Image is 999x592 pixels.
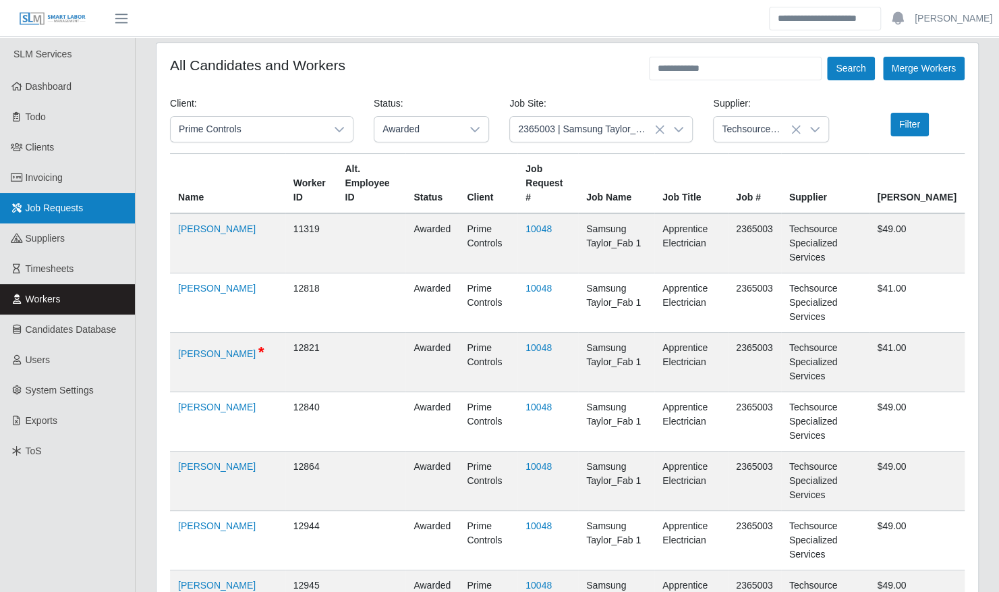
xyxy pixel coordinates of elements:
td: awarded [405,213,459,273]
button: Search [827,57,874,80]
button: Merge Workers [883,57,965,80]
span: DO NOT USE [258,344,264,360]
label: Client: [170,97,197,111]
td: $41.00 [869,273,965,333]
span: Job Requests [26,203,84,213]
th: [PERSON_NAME] [869,154,965,214]
td: awarded [405,333,459,392]
td: Apprentice Electrician [654,273,728,333]
th: Job Request # [517,154,578,214]
td: Prime Controls [459,333,517,392]
td: Prime Controls [459,213,517,273]
span: Exports [26,415,57,426]
a: [PERSON_NAME] [178,461,256,472]
span: 2365003 | Samsung Taylor_Fab 1 [510,117,665,142]
td: 12864 [285,452,337,511]
td: 12821 [285,333,337,392]
img: SLM Logo [19,11,86,26]
label: Status: [374,97,403,111]
th: Job Name [578,154,654,214]
td: Samsung Taylor_Fab 1 [578,392,654,452]
th: Name [170,154,285,214]
td: $49.00 [869,213,965,273]
a: [PERSON_NAME] [178,283,256,294]
td: Techsource Specialized Services [781,213,869,273]
td: Prime Controls [459,392,517,452]
span: Techsource Specialized Services [714,117,801,142]
td: Samsung Taylor_Fab 1 [578,333,654,392]
td: Techsource Specialized Services [781,452,869,511]
label: Job Site: [509,97,546,111]
td: awarded [405,392,459,452]
td: 12840 [285,392,337,452]
td: Samsung Taylor_Fab 1 [578,273,654,333]
td: $49.00 [869,452,965,511]
span: System Settings [26,385,94,396]
td: awarded [405,452,459,511]
td: 12944 [285,511,337,570]
td: 11319 [285,213,337,273]
td: Prime Controls [459,452,517,511]
h4: All Candidates and Workers [170,57,345,74]
td: 12818 [285,273,337,333]
td: Apprentice Electrician [654,333,728,392]
th: Job # [728,154,781,214]
span: Dashboard [26,81,72,92]
span: ToS [26,446,42,456]
span: Workers [26,294,61,304]
label: Supplier: [713,97,750,111]
a: [PERSON_NAME] [915,11,992,26]
button: Filter [890,113,929,136]
td: Samsung Taylor_Fab 1 [578,511,654,570]
td: Techsource Specialized Services [781,333,869,392]
td: Apprentice Electrician [654,511,728,570]
th: Status [405,154,459,214]
td: 2365003 [728,273,781,333]
td: $41.00 [869,333,965,392]
a: [PERSON_NAME] [178,223,256,234]
td: Apprentice Electrician [654,452,728,511]
th: Job Title [654,154,728,214]
a: 10048 [525,402,552,412]
td: 2365003 [728,333,781,392]
td: 2365003 [728,213,781,273]
td: 2365003 [728,392,781,452]
td: $49.00 [869,392,965,452]
a: 10048 [525,283,552,294]
td: Apprentice Electrician [654,392,728,452]
a: 10048 [525,580,552,591]
td: 2365003 [728,452,781,511]
td: 2365003 [728,511,781,570]
a: [PERSON_NAME] [178,520,256,531]
span: Users [26,354,51,365]
span: Suppliers [26,233,65,244]
span: Todo [26,111,46,122]
span: Awarded [374,117,461,142]
td: Samsung Taylor_Fab 1 [578,213,654,273]
td: awarded [405,273,459,333]
a: [PERSON_NAME] [178,402,256,412]
th: Alt. Employee ID [337,154,405,214]
a: [PERSON_NAME] [178,348,256,359]
td: Techsource Specialized Services [781,392,869,452]
th: Supplier [781,154,869,214]
td: Prime Controls [459,273,517,333]
span: Invoicing [26,172,63,183]
td: $49.00 [869,511,965,570]
th: Worker ID [285,154,337,214]
a: [PERSON_NAME] [178,580,256,591]
td: Samsung Taylor_Fab 1 [578,452,654,511]
span: Candidates Database [26,324,117,335]
span: SLM Services [13,49,72,59]
a: 10048 [525,520,552,531]
a: 10048 [525,461,552,472]
a: 10048 [525,223,552,234]
span: Prime Controls [171,117,326,142]
th: Client [459,154,517,214]
td: Techsource Specialized Services [781,273,869,333]
td: Prime Controls [459,511,517,570]
td: awarded [405,511,459,570]
td: Techsource Specialized Services [781,511,869,570]
span: Timesheets [26,263,74,274]
a: 10048 [525,342,552,353]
